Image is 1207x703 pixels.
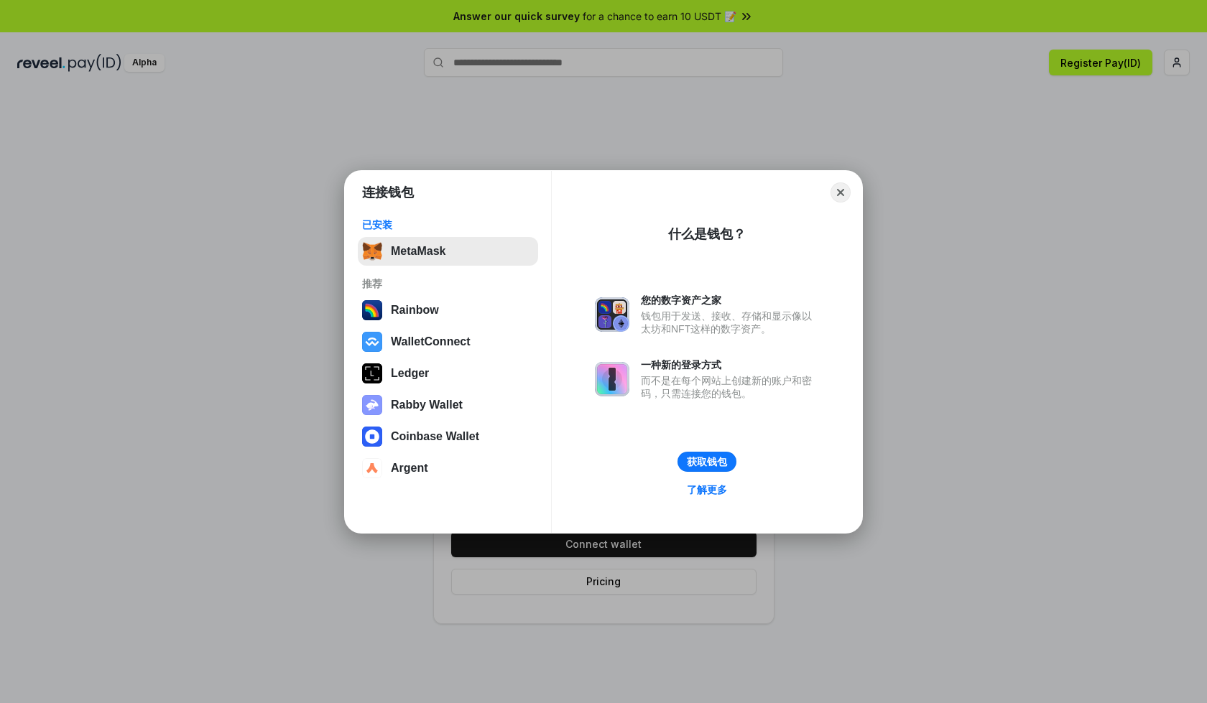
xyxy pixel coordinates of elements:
[358,296,538,325] button: Rainbow
[362,277,534,290] div: 推荐
[391,245,445,258] div: MetaMask
[391,367,429,380] div: Ledger
[362,363,382,383] img: svg+xml,%3Csvg%20xmlns%3D%22http%3A%2F%2Fwww.w3.org%2F2000%2Fsvg%22%20width%3D%2228%22%20height%3...
[358,391,538,419] button: Rabby Wallet
[358,454,538,483] button: Argent
[358,327,538,356] button: WalletConnect
[678,452,736,472] button: 获取钱包
[687,483,727,496] div: 了解更多
[678,480,736,499] a: 了解更多
[641,309,819,335] div: 钱包用于发送、接收、存储和显示像以太坊和NFT这样的数字资产。
[641,294,819,307] div: 您的数字资产之家
[362,427,382,447] img: svg+xml,%3Csvg%20width%3D%2228%22%20height%3D%2228%22%20viewBox%3D%220%200%2028%2028%22%20fill%3D...
[362,332,382,352] img: svg+xml,%3Csvg%20width%3D%2228%22%20height%3D%2228%22%20viewBox%3D%220%200%2028%2028%22%20fill%3D...
[641,374,819,400] div: 而不是在每个网站上创建新的账户和密码，只需连接您的钱包。
[595,297,629,332] img: svg+xml,%3Csvg%20xmlns%3D%22http%3A%2F%2Fwww.w3.org%2F2000%2Fsvg%22%20fill%3D%22none%22%20viewBox...
[358,359,538,388] button: Ledger
[391,335,471,348] div: WalletConnect
[358,422,538,451] button: Coinbase Wallet
[362,458,382,478] img: svg+xml,%3Csvg%20width%3D%2228%22%20height%3D%2228%22%20viewBox%3D%220%200%2028%2028%22%20fill%3D...
[362,184,414,201] h1: 连接钱包
[391,430,479,443] div: Coinbase Wallet
[391,304,439,317] div: Rainbow
[668,225,746,243] div: 什么是钱包？
[362,241,382,261] img: svg+xml,%3Csvg%20fill%3D%22none%22%20height%3D%2233%22%20viewBox%3D%220%200%2035%2033%22%20width%...
[687,455,727,468] div: 获取钱包
[362,395,382,415] img: svg+xml,%3Csvg%20xmlns%3D%22http%3A%2F%2Fwww.w3.org%2F2000%2Fsvg%22%20fill%3D%22none%22%20viewBox...
[391,399,463,411] div: Rabby Wallet
[641,358,819,371] div: 一种新的登录方式
[362,218,534,231] div: 已安装
[595,362,629,396] img: svg+xml,%3Csvg%20xmlns%3D%22http%3A%2F%2Fwww.w3.org%2F2000%2Fsvg%22%20fill%3D%22none%22%20viewBox...
[831,182,851,202] button: Close
[362,300,382,320] img: svg+xml,%3Csvg%20width%3D%22120%22%20height%3D%22120%22%20viewBox%3D%220%200%20120%20120%22%20fil...
[391,462,428,475] div: Argent
[358,237,538,266] button: MetaMask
